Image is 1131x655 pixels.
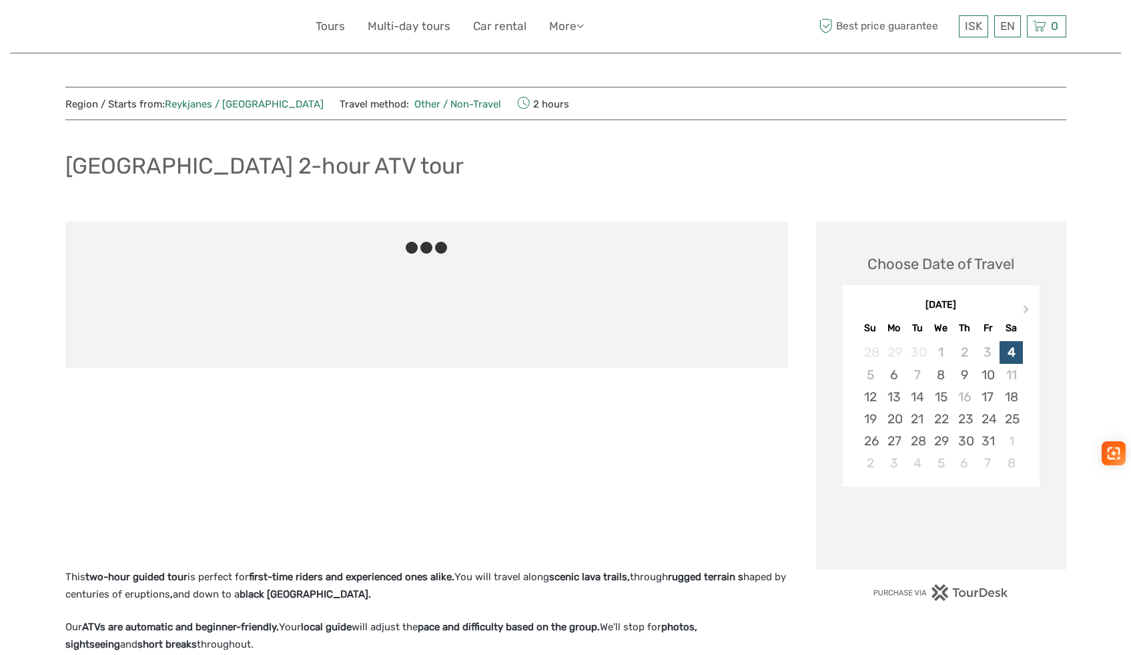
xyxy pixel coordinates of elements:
[1017,302,1038,323] button: Next Month
[85,571,187,583] strong: two-hour guided tour
[368,17,450,36] a: Multi-day tours
[65,621,697,650] strong: photos, sightseeing
[843,298,1040,312] div: [DATE]
[882,430,905,452] div: Choose Monday, October 27th, 2025
[859,430,882,452] div: Choose Sunday, October 26th, 2025
[137,638,197,650] strong: short breaks
[1000,452,1023,474] div: Choose Saturday, November 8th, 2025
[882,408,905,430] div: Choose Monday, October 20th, 2025
[905,386,929,408] div: Choose Tuesday, October 14th, 2025
[882,364,905,386] div: Choose Monday, October 6th, 2025
[929,386,952,408] div: Choose Wednesday, October 15th, 2025
[953,408,976,430] div: Choose Thursday, October 23rd, 2025
[301,621,352,633] strong: local guide
[1000,319,1023,337] div: Sa
[929,319,952,337] div: We
[929,364,952,386] div: Choose Wednesday, October 8th, 2025
[668,571,743,583] strong: rugged terrain s
[165,98,324,110] a: Reykjanes / [GEOGRAPHIC_DATA]
[953,319,976,337] div: Th
[976,408,1000,430] div: Choose Friday, October 24th, 2025
[976,430,1000,452] div: Choose Friday, October 31st, 2025
[1000,386,1023,408] div: Choose Saturday, October 18th, 2025
[859,452,882,474] div: Choose Sunday, November 2nd, 2025
[1000,430,1023,452] div: Choose Saturday, November 1st, 2025
[882,319,905,337] div: Mo
[976,341,1000,363] div: Not available Friday, October 3rd, 2025
[240,588,371,600] strong: black [GEOGRAPHIC_DATA].
[905,364,929,386] div: Not available Tuesday, October 7th, 2025
[65,152,464,180] h1: [GEOGRAPHIC_DATA] 2-hour ATV tour
[65,619,788,653] p: Our Your will adjust the We'll stop for and throughout.
[65,10,133,43] img: 632-1a1f61c2-ab70-46c5-a88f-57c82c74ba0d_logo_small.jpg
[882,341,905,363] div: Not available Monday, September 29th, 2025
[976,319,1000,337] div: Fr
[953,386,976,408] div: Not available Thursday, October 16th, 2025
[882,452,905,474] div: Choose Monday, November 3rd, 2025
[953,430,976,452] div: Choose Thursday, October 30th, 2025
[549,571,630,583] strong: scenic lava trails,
[65,97,324,112] span: Region / Starts from:
[340,94,502,113] span: Travel method:
[1049,19,1060,33] span: 0
[316,17,345,36] a: Tours
[905,452,929,474] div: Choose Tuesday, November 4th, 2025
[1000,364,1023,386] div: Not available Saturday, October 11th, 2025
[859,408,882,430] div: Choose Sunday, October 19th, 2025
[937,521,946,530] div: Loading...
[976,386,1000,408] div: Choose Friday, October 17th, 2025
[859,364,882,386] div: Not available Sunday, October 5th, 2025
[170,588,173,600] strong: ,
[929,408,952,430] div: Choose Wednesday, October 22nd, 2025
[82,621,279,633] strong: ATVs are automatic and beginner-friendly.
[965,19,982,33] span: ISK
[953,452,976,474] div: Choose Thursday, November 6th, 2025
[873,584,1008,601] img: PurchaseViaTourDesk.png
[976,452,1000,474] div: Choose Friday, November 7th, 2025
[953,364,976,386] div: Choose Thursday, October 9th, 2025
[549,17,584,36] a: More
[905,319,929,337] div: Tu
[1000,408,1023,430] div: Choose Saturday, October 25th, 2025
[65,569,788,603] p: This is perfect for You will travel along through haped by centuries of eruptions and down to a
[953,341,976,363] div: Not available Thursday, October 2nd, 2025
[859,341,882,363] div: Not available Sunday, September 28th, 2025
[816,15,956,37] span: Best price guarantee
[847,341,1035,474] div: month 2025-10
[859,386,882,408] div: Choose Sunday, October 12th, 2025
[1000,341,1023,363] div: Choose Saturday, October 4th, 2025
[905,341,929,363] div: Not available Tuesday, September 30th, 2025
[976,364,1000,386] div: Choose Friday, October 10th, 2025
[929,452,952,474] div: Choose Wednesday, November 5th, 2025
[905,408,929,430] div: Choose Tuesday, October 21st, 2025
[867,254,1014,274] div: Choose Date of Travel
[418,621,600,633] strong: pace and difficulty based on the group.
[473,17,526,36] a: Car rental
[517,94,569,113] span: 2 hours
[905,430,929,452] div: Choose Tuesday, October 28th, 2025
[929,341,952,363] div: Not available Wednesday, October 1st, 2025
[409,98,502,110] a: Other / Non-Travel
[994,15,1021,37] div: EN
[859,319,882,337] div: Su
[929,430,952,452] div: Choose Wednesday, October 29th, 2025
[882,386,905,408] div: Choose Monday, October 13th, 2025
[249,571,454,583] strong: first-time riders and experienced ones alike.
